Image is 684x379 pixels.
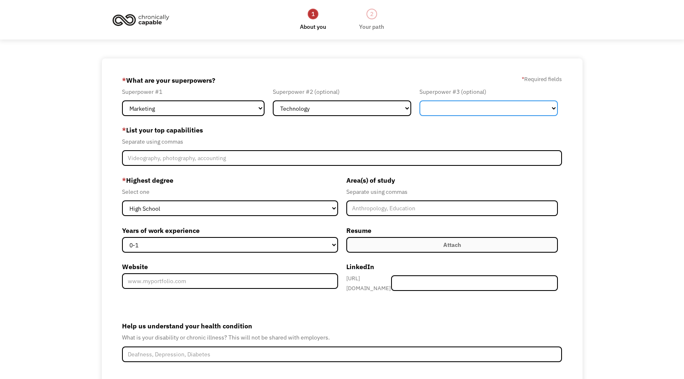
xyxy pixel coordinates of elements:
div: About you [300,22,326,32]
div: Attach [443,240,461,250]
div: Superpower #3 (optional) [419,87,558,97]
input: Anthropology, Education [346,200,558,216]
label: What are your superpowers? [122,74,215,87]
label: Years of work experience [122,224,338,237]
a: 2Your path [359,8,384,32]
div: Select one [122,187,338,197]
img: Chronically Capable logo [110,11,172,29]
div: Separate using commas [346,187,558,197]
label: Highest degree [122,174,338,187]
label: Help us understand your health condition [122,319,562,332]
a: 1About you [300,8,326,32]
div: What is your disability or chronic illness? This will not be shared with employers. [122,332,562,342]
div: Separate using commas [122,137,562,146]
div: 1 [308,9,318,19]
label: Area(s) of study [346,174,558,187]
label: List your top capabilities [122,123,562,137]
label: Resume [346,224,558,237]
div: Superpower #2 (optional) [273,87,411,97]
label: Website [122,260,338,273]
input: www.myportfolio.com [122,273,338,289]
div: 2 [366,9,377,19]
label: Required fields [522,74,562,84]
label: LinkedIn [346,260,558,273]
label: Attach [346,237,558,253]
input: Videography, photography, accounting [122,150,562,166]
input: Deafness, Depression, Diabetes [122,346,562,362]
div: Superpower #1 [122,87,265,97]
div: Your path [359,22,384,32]
div: [URL][DOMAIN_NAME] [346,273,391,293]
